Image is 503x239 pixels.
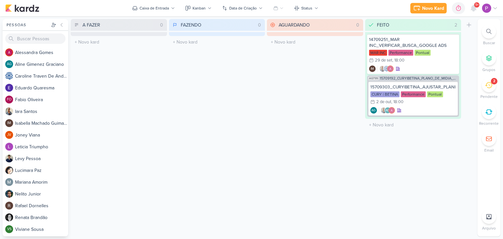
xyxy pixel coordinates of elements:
div: Isabella Machado Guimarães [369,65,376,72]
div: Criador(a): Isabella Machado Guimarães [369,65,376,72]
div: , 18:00 [392,58,404,63]
img: Caroline Traven De Andrade [5,72,13,80]
p: Pendente [480,94,498,100]
div: Pontual [427,91,443,97]
input: + Novo kard [366,120,460,130]
img: Caroline Traven De Andrade [383,65,390,72]
div: 2 [493,79,495,84]
div: 0 [354,22,362,28]
p: Arquivo [482,225,496,231]
div: 2 [452,22,460,28]
p: AG [385,109,390,112]
div: Performance [388,50,413,56]
div: MAR INC [369,50,387,56]
img: kardz.app [5,4,39,12]
div: I s a b e l l a M a c h a d o G u i m a r ã e s [15,120,68,127]
div: 15709303_CURY|BETINA_AJUSTAR_PLANILHA_DE_VERBA_V.2 [370,84,456,90]
img: Renata Brandão [5,213,13,221]
li: Ctrl + F [477,24,500,46]
div: L e v y P e s s o a [15,155,68,162]
img: Nelito Junior [5,190,13,198]
p: Buscar [483,40,495,46]
div: A l e s s a n d r a G o m e s [15,49,68,56]
div: Pessoas [5,22,50,28]
img: Mariana Amorim [5,178,13,186]
div: Colaboradores: Iara Santos, Caroline Traven De Andrade, Alessandra Gomes [378,65,394,72]
div: E d u a r d o Q u a r e s m a [15,84,68,91]
input: + Novo kard [170,37,264,47]
div: CURY | BETINA [370,91,400,97]
img: Iara Santos [381,107,387,114]
div: Viviane Sousa [5,225,13,233]
div: L e t i c i a T r i u m p h o [15,143,68,150]
img: Alessandra Gomes [5,48,13,56]
p: AG [371,109,376,112]
div: J o n e y V i a n a [15,132,68,138]
p: FO [7,98,11,101]
img: Iara Santos [379,65,386,72]
img: Alessandra Gomes [388,107,395,114]
p: AG [7,63,12,66]
div: Isabella Machado Guimarães [5,119,13,127]
div: 0 [158,22,166,28]
p: JV [7,133,11,137]
p: IM [7,121,11,125]
div: N e l i t o J u n i o r [15,191,68,197]
div: 2 de out [376,100,391,104]
div: Colaboradores: Iara Santos, Aline Gimenez Graciano, Alessandra Gomes [379,107,395,114]
div: Aline Gimenez Graciano [384,107,391,114]
button: Novo Kard [410,3,447,13]
div: Joney Viana [5,131,13,139]
div: Pontual [415,50,431,56]
img: Iara Santos [5,107,13,115]
img: Eduardo Quaresma [5,84,13,92]
div: Fabio Oliveira [5,96,13,103]
div: V i v i a n e S o u s a [15,226,68,233]
p: IM [371,67,374,71]
p: Email [484,147,494,153]
div: 29 de set [375,58,392,63]
img: Leticia Triumpho [5,143,13,151]
div: Aline Gimenez Graciano [5,60,13,68]
div: Performance [401,91,426,97]
div: I a r a S a n t o s [15,108,68,115]
div: Novo Kard [422,5,444,12]
input: + Novo kard [268,37,362,47]
div: M a r i a n a A m o r i m [15,179,68,186]
input: Buscar Pessoas [5,33,65,44]
div: C a r o l i n e T r a v e n D e A n d r a d e [15,73,68,80]
div: L u c i m a r a P a z [15,167,68,174]
div: 14709251_MAR INC_VERIFICAR_BUSCA_GOOGLE ADS [369,37,457,48]
p: VS [7,228,11,231]
p: Recorrente [479,120,499,126]
div: A l i n e G i m e n e z G r a c i a n o [15,61,68,68]
span: 9+ [475,2,479,8]
div: , 18:00 [391,100,403,104]
div: R e n a t a B r a n d ã o [15,214,68,221]
input: + Novo kard [72,37,166,47]
img: Levy Pessoa [5,155,13,162]
img: Distribuição Time Estratégico [482,4,491,13]
img: Alessandra Gomes [387,65,394,72]
div: 0 [255,22,264,28]
div: Aline Gimenez Graciano [370,107,377,114]
div: F a b i o O l i v e i r a [15,96,68,103]
div: R a f a e l D o r n e l l e s [15,202,68,209]
img: Lucimara Paz [5,166,13,174]
span: 15709192_CURY|BETINA_PLANO_DE_MIDIA_OUTUBRO [380,77,458,80]
p: Grupos [482,67,495,73]
span: AG799 [368,77,379,80]
div: Criador(a): Aline Gimenez Graciano [370,107,377,114]
img: Rafael Dornelles [5,202,13,210]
